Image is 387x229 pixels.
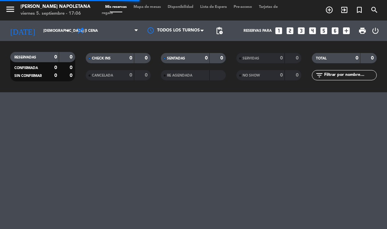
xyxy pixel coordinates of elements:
[64,27,72,35] i: arrow_drop_down
[145,56,149,60] strong: 0
[337,4,352,16] span: WALK IN
[14,56,36,59] span: RESERVADAS
[340,6,348,14] i: exit_to_app
[167,74,192,77] span: RE AGENDADA
[92,57,111,60] span: CHECK INS
[197,5,230,9] span: Lista de Espera
[352,4,367,16] span: Reserva especial
[370,6,378,14] i: search
[243,74,260,77] span: NO SHOW
[316,57,327,60] span: TOTAL
[129,73,132,78] strong: 0
[319,26,328,35] i: looks_5
[296,56,300,60] strong: 0
[371,56,375,60] strong: 0
[129,56,132,60] strong: 0
[70,55,74,59] strong: 0
[322,4,337,16] span: RESERVAR MESA
[244,29,272,33] span: Reservas para
[164,5,197,9] span: Disponibilidad
[331,26,340,35] i: looks_6
[14,74,42,78] span: SIN CONFIRMAR
[323,71,376,79] input: Filtrar por nombre...
[5,4,15,14] i: menu
[5,4,15,17] button: menu
[220,56,224,60] strong: 0
[230,5,255,9] span: Pre-acceso
[296,73,300,78] strong: 0
[315,71,323,79] i: filter_list
[54,55,57,59] strong: 0
[54,73,57,78] strong: 0
[325,6,333,14] i: add_circle_outline
[215,27,223,35] span: pending_actions
[102,5,130,9] span: Mis reservas
[205,56,208,60] strong: 0
[20,10,91,17] div: viernes 5. septiembre - 17:06
[355,6,363,14] i: turned_in_not
[14,66,38,70] span: CONFIRMADA
[167,57,185,60] span: SENTADAS
[342,26,351,35] i: add_box
[274,26,283,35] i: looks_one
[243,57,259,60] span: SERVIDAS
[286,26,294,35] i: looks_two
[70,65,74,70] strong: 0
[5,24,40,38] i: [DATE]
[358,27,367,35] span: print
[356,56,358,60] strong: 0
[297,26,306,35] i: looks_3
[371,27,379,35] i: power_settings_new
[369,21,382,41] div: LOG OUT
[92,74,113,77] span: CANCELADA
[70,73,74,78] strong: 0
[280,73,283,78] strong: 0
[54,65,57,70] strong: 0
[308,26,317,35] i: looks_4
[20,3,91,10] div: [PERSON_NAME] Napoletana
[145,73,149,78] strong: 0
[367,4,382,16] span: BUSCAR
[280,56,283,60] strong: 0
[130,5,164,9] span: Mapa de mesas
